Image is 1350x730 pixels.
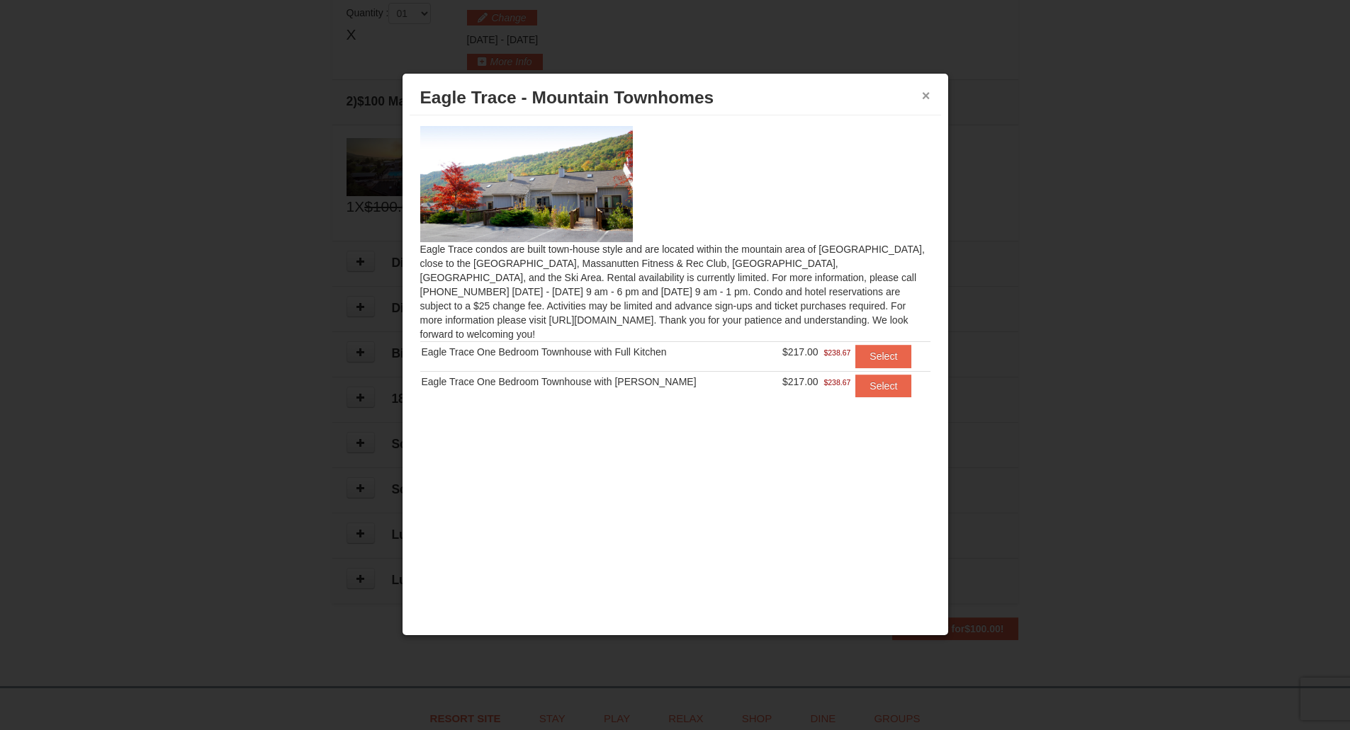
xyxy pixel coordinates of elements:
[422,375,763,389] div: Eagle Trace One Bedroom Townhouse with [PERSON_NAME]
[420,88,714,107] span: Eagle Trace - Mountain Townhomes
[782,346,819,358] span: $217.00
[855,375,911,397] button: Select
[410,115,941,425] div: Eagle Trace condos are built town-house style and are located within the mountain area of [GEOGRA...
[782,376,819,387] span: $217.00
[823,375,850,389] span: $238.67
[922,89,930,103] button: ×
[855,345,911,367] button: Select
[823,346,850,360] span: $238.67
[420,126,633,242] img: 19218983-1-9b289e55.jpg
[422,345,763,359] div: Eagle Trace One Bedroom Townhouse with Full Kitchen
